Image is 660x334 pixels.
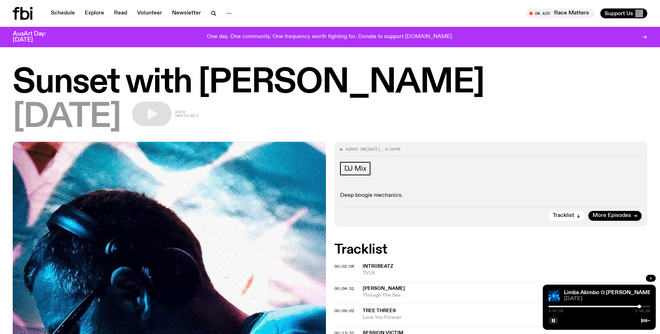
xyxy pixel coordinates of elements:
span: Through The Sea [363,292,648,299]
h3: AusArt Day: [DATE] [13,31,58,43]
p: Deep boogie mechanics. [340,192,642,199]
span: Aired on [346,146,365,152]
h2: Tracklist [334,243,648,256]
span: 1:47:16 [548,309,563,313]
a: Read [110,8,131,18]
button: 00:02:08 [334,265,354,268]
span: [DATE] [564,296,650,302]
a: Schedule [47,8,79,18]
button: On AirRace Matters [526,8,595,18]
p: One day. One community. One frequency worth fighting for. Donate to support [DOMAIN_NAME]. [207,34,453,40]
span: intr0beatz [363,264,393,269]
span: DJ Mix [344,165,367,172]
a: Explore [81,8,108,18]
span: [DATE] [13,102,121,133]
span: 00:09:02 [334,308,354,314]
span: Love You Forever [363,314,648,321]
span: Support Us [605,10,633,17]
span: Tracklist [553,213,574,218]
a: Limbs Akimbo ✩ [PERSON_NAME] ✩ [564,290,659,296]
span: 00:02:08 [334,263,354,269]
button: 00:09:02 [334,309,354,313]
a: DJ Mix [340,162,371,175]
span: , 6:00pm [380,146,400,152]
span: Audio unavailable [175,110,198,117]
a: More Episodes [588,211,642,221]
h1: Sunset with [PERSON_NAME] [13,67,647,99]
button: Support Us [600,8,647,18]
a: Volunteer [133,8,166,18]
span: TVLK [363,270,648,277]
button: Tracklist [548,211,585,221]
span: Tree Threes [363,308,396,313]
span: 00:04:31 [334,286,354,291]
span: [PERSON_NAME] [363,286,405,291]
span: [DATE] [365,146,380,152]
span: More Episodes [593,213,631,218]
span: 2:00:00 [635,309,650,313]
a: Newsletter [168,8,205,18]
button: 00:04:31 [334,287,354,291]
